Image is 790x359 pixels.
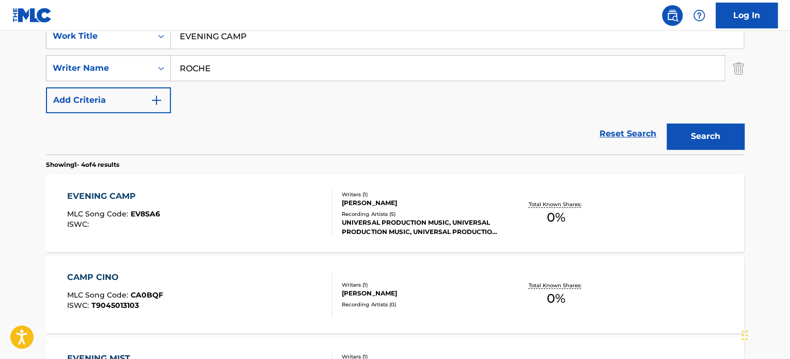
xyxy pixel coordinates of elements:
iframe: Chat Widget [738,309,790,359]
a: Reset Search [594,122,661,145]
div: EVENING CAMP [67,190,160,202]
button: Add Criteria [46,87,171,113]
div: Work Title [53,30,146,42]
div: Writers ( 1 ) [342,191,498,198]
span: 0 % [547,289,565,308]
a: CAMP CINOMLC Song Code:CA0BQFISWC:T9045013103Writers (1)[PERSON_NAME]Recording Artists (0)Total K... [46,256,744,333]
div: Recording Artists ( 5 ) [342,210,498,218]
div: Help [689,5,709,26]
span: ISWC : [67,301,91,310]
div: UNIVERSAL PRODUCTION MUSIC, UNIVERSAL PRODUCTION MUSIC, UNIVERSAL PRODUCTION MUSIC, UNIVERSAL PRO... [342,218,498,237]
img: search [666,9,678,22]
span: CA0BQF [131,290,163,300]
span: T9045013103 [91,301,139,310]
div: Writer Name [53,62,146,74]
div: Recording Artists ( 0 ) [342,301,498,308]
p: Total Known Shares: [528,200,583,208]
span: ISWC : [67,220,91,229]
span: MLC Song Code : [67,290,131,300]
img: help [693,9,705,22]
img: MLC Logo [12,8,52,23]
p: Showing 1 - 4 of 4 results [46,160,119,169]
div: CAMP CINO [67,271,163,284]
a: Public Search [662,5,683,26]
img: 9d2ae6d4665cec9f34b9.svg [150,94,163,106]
button: Search [667,123,744,149]
span: 0 % [547,208,565,227]
form: Search Form [46,23,744,154]
a: Log In [716,3,778,28]
span: MLC Song Code : [67,209,131,218]
div: Drag [741,320,748,351]
div: [PERSON_NAME] [342,198,498,208]
p: Total Known Shares: [528,282,583,289]
span: EV8SA6 [131,209,160,218]
div: [PERSON_NAME] [342,289,498,298]
img: Delete Criterion [733,55,744,81]
div: Writers ( 1 ) [342,281,498,289]
a: EVENING CAMPMLC Song Code:EV8SA6ISWC:Writers (1)[PERSON_NAME]Recording Artists (5)UNIVERSAL PRODU... [46,175,744,252]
